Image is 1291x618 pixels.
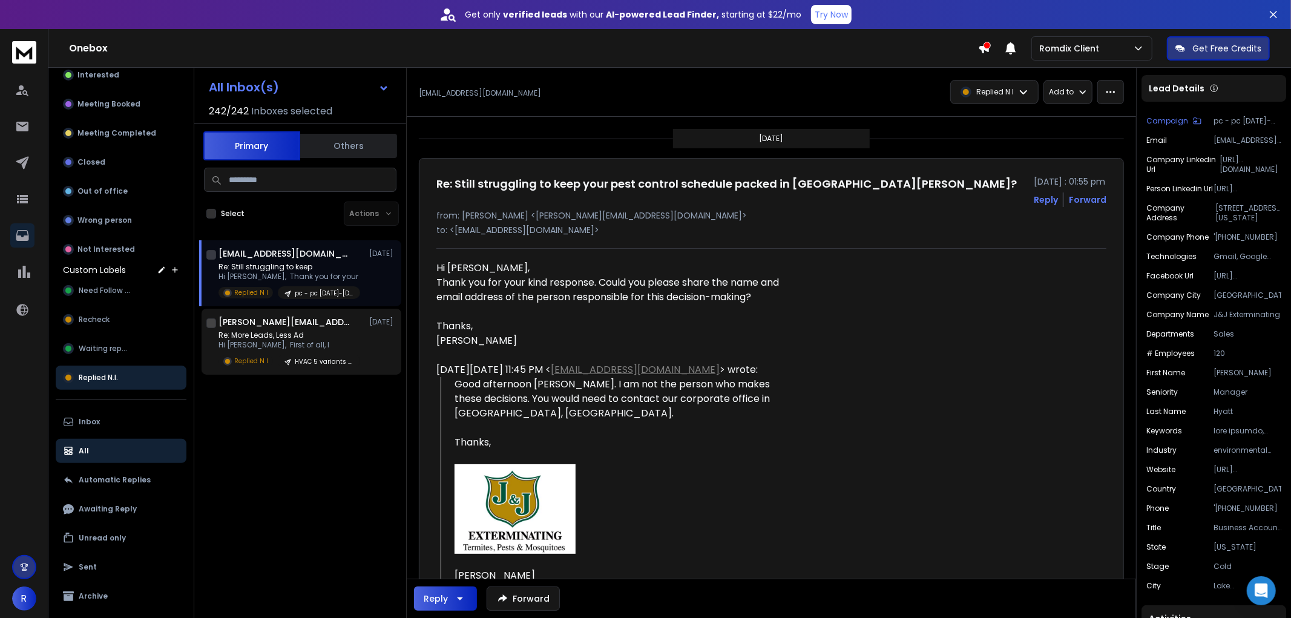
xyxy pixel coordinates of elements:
[56,337,186,361] button: Waiting reply
[79,286,134,295] span: Need Follow up
[1146,329,1194,339] p: Departments
[1214,368,1281,378] p: [PERSON_NAME]
[79,475,151,485] p: Automatic Replies
[1146,203,1215,223] p: Company Address
[436,261,790,275] div: Hi [PERSON_NAME],
[295,289,353,298] p: pc - pc [DATE]-[DATE]
[34,19,59,29] div: v 4.0.25
[79,591,108,601] p: Archive
[218,316,352,328] h1: [PERSON_NAME][EMAIL_ADDRESS][DOMAIN_NAME]
[19,31,29,41] img: website_grey.svg
[976,87,1014,97] p: Replied N I
[1214,542,1281,552] p: [US_STATE]
[455,464,576,554] img: AIorK4wyNa8WMIReyq8N0t_X9-YUqSK7VwOxYIRd_YET_81D_m4evNdcfCMwltFDgShsiOHCXwtvRByF_P4l
[79,373,118,383] span: Replied N.I.
[12,587,36,611] button: R
[63,264,126,276] h3: Custom Labels
[1214,116,1281,126] p: pc - pc [DATE]-[DATE]
[1214,562,1281,571] p: Cold
[79,446,89,456] p: All
[1149,82,1204,94] p: Lead Details
[455,435,790,450] div: Thanks,
[56,92,186,116] button: Meeting Booked
[56,179,186,203] button: Out of office
[1214,484,1281,494] p: [GEOGRAPHIC_DATA]
[1214,136,1281,145] p: [EMAIL_ADDRESS][DOMAIN_NAME]
[1214,271,1281,281] p: [URL][DOMAIN_NAME]
[1214,426,1281,436] p: lore ipsumdo, sitamet consect, adi eli seddoei, temporinci utla etdolorema, aliqua enimadmin, ven...
[209,81,279,93] h1: All Inbox(s)
[218,272,360,281] p: Hi [PERSON_NAME], Thank you for your
[465,8,801,21] p: Get only with our starting at $22/mo
[1146,252,1197,261] p: Technologies
[1146,562,1169,571] p: Stage
[12,41,36,64] img: logo
[1146,136,1167,145] p: Email
[1215,203,1281,223] p: [STREET_ADDRESS][US_STATE]
[251,104,332,119] h3: Inboxes selected
[551,363,720,376] a: [EMAIL_ADDRESS][DOMAIN_NAME]
[79,417,100,427] p: Inbox
[56,63,186,87] button: Interested
[56,439,186,463] button: All
[1146,581,1161,591] p: City
[1214,407,1281,416] p: Hyatt
[1146,116,1201,126] button: Campaign
[77,70,119,80] p: Interested
[31,31,86,41] div: Domain: [URL]
[218,262,360,272] p: Re: Still struggling to keep
[77,99,140,109] p: Meeting Booked
[436,319,790,334] div: Thanks,
[33,70,42,80] img: tab_domain_overview_orange.svg
[77,157,105,167] p: Closed
[218,248,352,260] h1: [EMAIL_ADDRESS][DOMAIN_NAME]
[56,555,186,579] button: Sent
[79,533,126,543] p: Unread only
[1146,484,1176,494] p: Country
[134,71,204,79] div: Keywords by Traffic
[79,562,97,572] p: Sent
[77,128,156,138] p: Meeting Completed
[1146,504,1169,513] p: Phone
[1214,523,1281,533] p: Business Account Manager
[77,245,135,254] p: Not Interested
[1146,155,1220,174] p: Company Linkedin Url
[414,587,477,611] button: Reply
[1192,42,1261,54] p: Get Free Credits
[424,593,448,605] div: Reply
[419,88,541,98] p: [EMAIL_ADDRESS][DOMAIN_NAME]
[56,307,186,332] button: Recheck
[1146,116,1188,126] p: Campaign
[1247,576,1276,605] div: Open Intercom Messenger
[811,5,852,24] button: Try Now
[487,587,560,611] button: Forward
[503,8,567,21] strong: verified leads
[56,526,186,550] button: Unread only
[218,330,360,340] p: Re: More Leads, Less Ad
[300,133,397,159] button: Others
[1214,581,1281,591] p: Lake [PERSON_NAME]
[1146,349,1195,358] p: # Employees
[1034,194,1058,206] button: Reply
[1214,252,1281,261] p: Gmail, Google Apps, Amazon AWS, Yelp, Google Font API, Kenshoo, Google Maps, Google Tag Manager, ...
[218,340,360,350] p: Hi [PERSON_NAME], First of all, I
[1214,184,1281,194] p: [URL][DOMAIN_NAME][PERSON_NAME]
[1146,232,1209,242] p: Company Phone
[1146,426,1182,436] p: Keywords
[1146,368,1185,378] p: First Name
[455,377,790,421] div: Good afternoon [PERSON_NAME]. I am not the person who makes these decisions. You would need to co...
[1034,176,1106,188] p: [DATE] : 01:55 pm
[1146,465,1175,475] p: Website
[1146,310,1209,320] p: Company Name
[234,357,268,366] p: Replied N I
[760,134,784,143] p: [DATE]
[1214,445,1281,455] p: environmental services
[56,208,186,232] button: Wrong person
[1214,291,1281,300] p: [GEOGRAPHIC_DATA]
[1146,291,1201,300] p: Company City
[56,497,186,521] button: Awaiting Reply
[56,468,186,492] button: Automatic Replies
[436,275,790,304] div: Thank you for your kind response. Could you please share the name and email address of the person...
[77,186,128,196] p: Out of office
[369,317,396,327] p: [DATE]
